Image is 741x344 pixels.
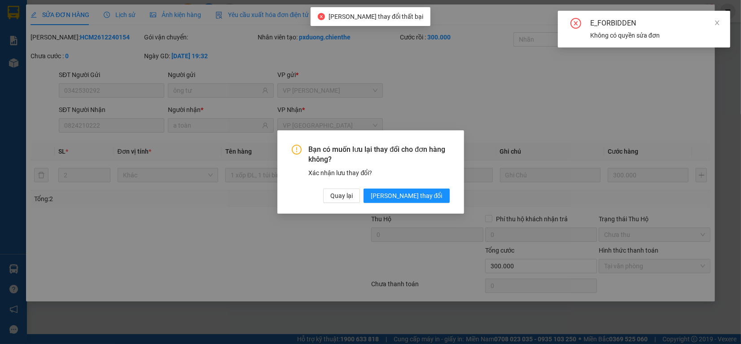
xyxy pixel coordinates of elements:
span: close-circle [318,13,325,20]
span: exclamation-circle [292,145,302,155]
div: Không có quyền sửa đơn [590,30,719,40]
div: E_FORBIDDEN [590,18,719,29]
span: close-circle [570,18,581,30]
button: [PERSON_NAME] thay đổi [364,189,450,203]
span: [PERSON_NAME] thay đổi thất bại [329,13,423,20]
span: close [714,20,720,26]
span: [PERSON_NAME] thay đổi [371,191,443,201]
button: Quay lại [323,189,360,203]
div: Xác nhận lưu thay đổi? [309,168,450,178]
span: Bạn có muốn lưu lại thay đổi cho đơn hàng không? [309,145,450,165]
span: Quay lại [330,191,353,201]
